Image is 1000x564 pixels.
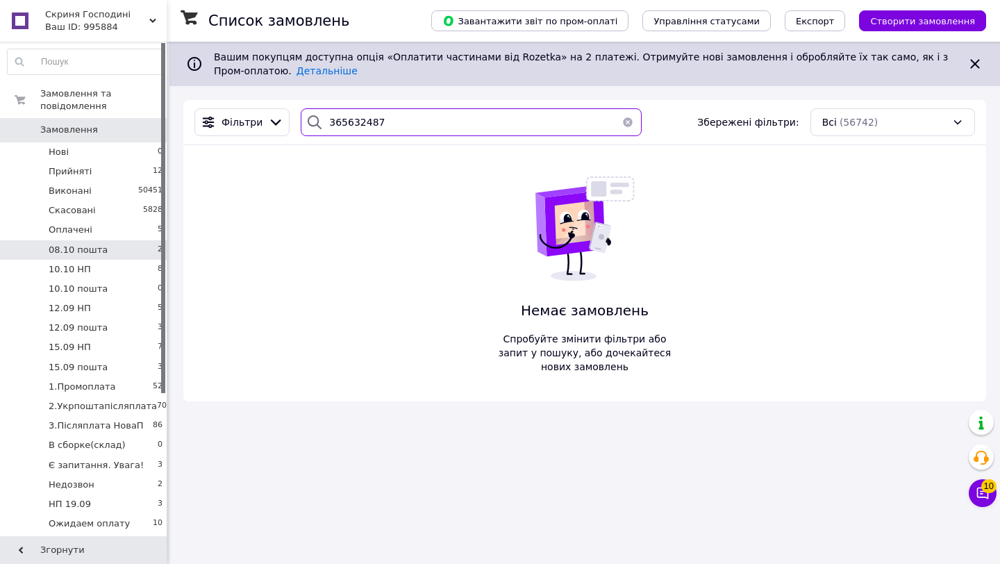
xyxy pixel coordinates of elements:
span: 86 [153,420,162,432]
span: Управління статусами [653,16,760,26]
input: Пошук [8,49,163,74]
span: Створити замовлення [870,16,975,26]
div: Ваш ID: 995884 [45,21,167,33]
span: Всі [822,115,837,129]
span: 5828 [143,204,162,217]
span: 50451 [138,185,162,197]
button: Управління статусами [642,10,771,31]
span: 10.10 пошта [49,283,108,295]
span: 2 [158,244,162,256]
span: 0 [158,439,162,451]
span: 08.10 пошта [49,244,108,256]
button: Експорт [785,10,846,31]
span: 3.Післяплата НоваП [49,420,144,432]
span: 12 [153,165,162,178]
span: Вашим покупцям доступна опція «Оплатити частинами від Rozetka» на 2 платежі. Отримуйте нові замов... [214,51,948,76]
span: 1.Промоплата [49,381,115,393]
span: Є запитання. Увага! [49,459,144,472]
a: Створити замовлення [845,15,986,26]
span: Немає замовлень [493,301,676,321]
span: Завантажити звіт по пром-оплаті [442,15,617,27]
span: 15.09 пошта [49,361,108,374]
span: Недозвон [49,479,94,491]
span: 2.Укрпоштапісляплата [49,400,157,413]
span: 5 [158,224,162,236]
h1: Список замовлень [208,13,349,29]
span: 5 [158,302,162,315]
span: В сборке(склад) [49,439,126,451]
span: 3 [158,498,162,511]
span: 0 [158,146,162,158]
span: Спробуйте змінити фільтри або запит у пошуку, або дочекайтеся нових замовлень [493,332,676,374]
span: Замовлення [40,124,98,136]
span: Замовлення та повідомлення [40,88,167,113]
span: Експорт [796,16,835,26]
span: 8 [158,263,162,276]
button: Очистить [614,108,642,136]
input: Пошук за номером замовлення, ПІБ покупця, номером телефону, Email, номером накладної [301,108,642,136]
a: Детальніше [297,65,358,76]
button: Чат з покупцем10 [969,479,997,507]
button: Завантажити звіт по пром-оплаті [431,10,628,31]
span: (56742) [840,117,878,128]
span: 2 [158,479,162,491]
span: Скасовані [49,204,96,217]
span: 12.09 пошта [49,322,108,334]
span: Збережені фільтри: [697,115,799,129]
span: 70 [157,400,167,413]
span: 3 [158,361,162,374]
span: Оплачені [49,224,92,236]
span: 10.10 НП [49,263,91,276]
span: Нові [49,146,69,158]
span: Прийняті [49,165,92,178]
span: 52 [153,381,162,393]
span: НП 19.09 [49,498,91,511]
span: 15.09 НП [49,341,91,354]
span: 3 [158,322,162,334]
span: 12.09 НП [49,302,91,315]
span: Скриня Господині [45,8,149,21]
span: Ожидаем оплату [49,517,130,530]
span: Виконані [49,185,92,197]
span: 0 [158,283,162,295]
span: 10 [981,479,997,493]
span: 7 [158,341,162,354]
button: Створити замовлення [859,10,986,31]
span: Фільтри [222,115,262,129]
span: 3 [158,459,162,472]
span: 10 [153,517,162,530]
